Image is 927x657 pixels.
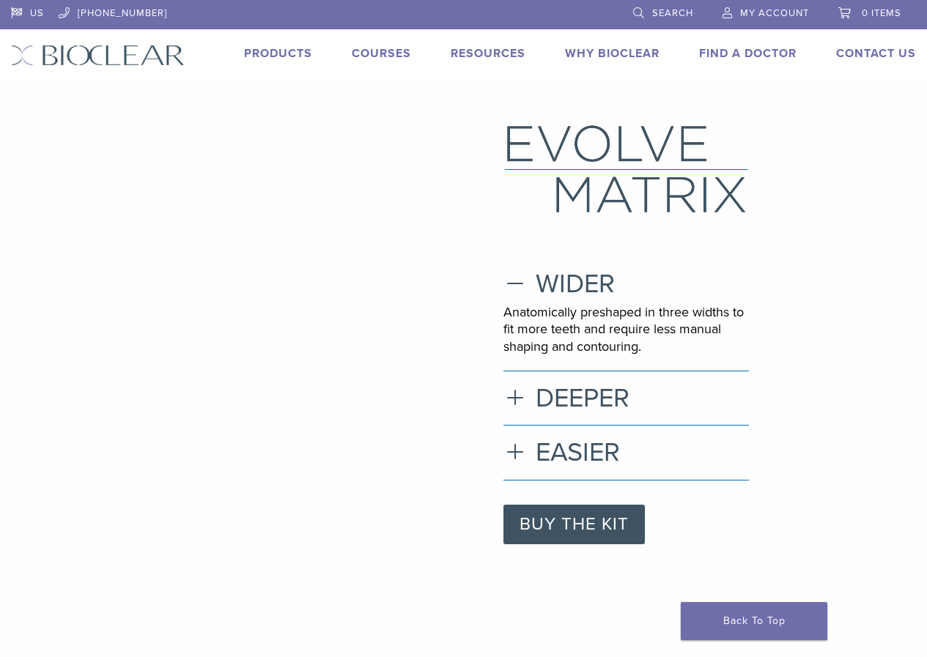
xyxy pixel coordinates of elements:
[451,46,525,61] a: Resources
[503,304,749,355] p: Anatomically preshaped in three widths to fit more teeth and require less manual shaping and cont...
[503,437,749,468] h3: EASIER
[836,46,916,61] a: Contact Us
[652,7,693,19] span: Search
[11,45,185,66] img: Bioclear
[244,46,312,61] a: Products
[699,46,797,61] a: Find A Doctor
[862,7,901,19] span: 0 items
[740,7,809,19] span: My Account
[503,382,749,414] h3: DEEPER
[503,268,749,300] h3: WIDER
[352,46,411,61] a: Courses
[503,505,645,544] a: BUY THE KIT
[565,46,660,61] a: Why Bioclear
[681,602,827,640] a: Back To Top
